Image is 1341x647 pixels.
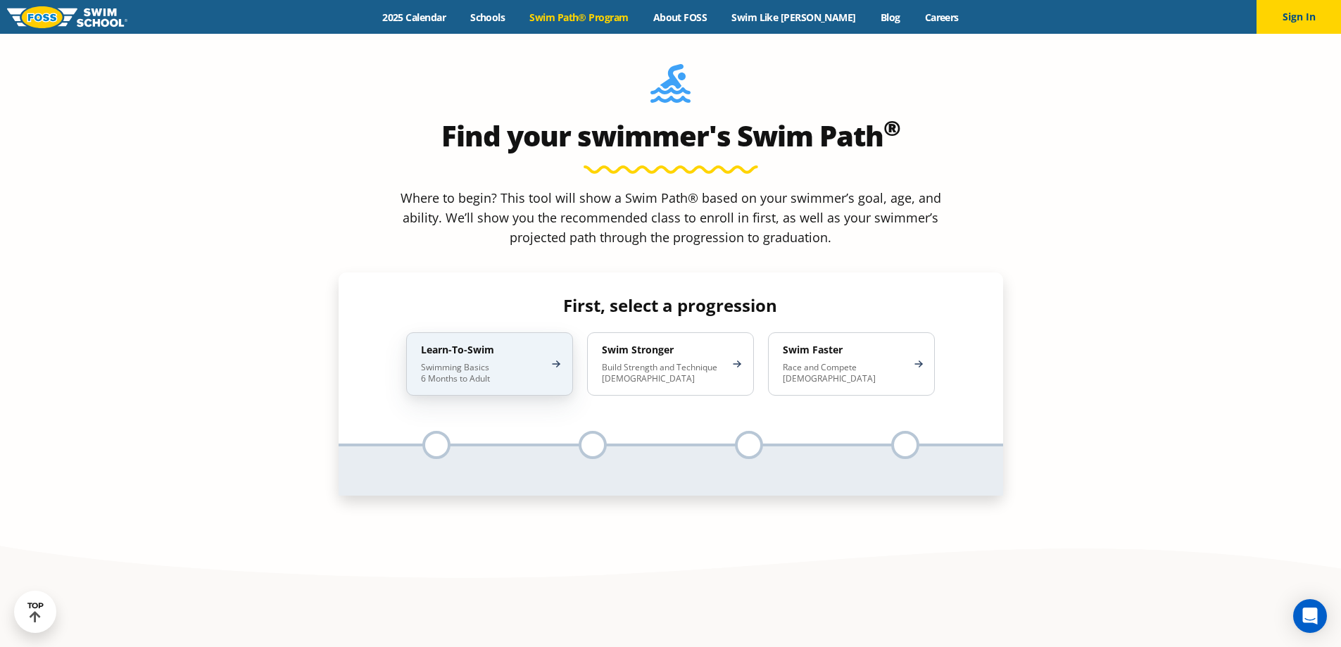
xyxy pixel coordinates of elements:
[370,11,458,24] a: 2025 Calendar
[1293,599,1327,633] div: Open Intercom Messenger
[641,11,719,24] a: About FOSS
[395,188,947,247] p: Where to begin? This tool will show a Swim Path® based on your swimmer’s goal, age, and ability. ...
[912,11,971,24] a: Careers
[517,11,641,24] a: Swim Path® Program
[883,113,900,142] sup: ®
[602,344,725,356] h4: Swim Stronger
[650,64,691,112] img: Foss-Location-Swimming-Pool-Person.svg
[602,362,725,384] p: Build Strength and Technique [DEMOGRAPHIC_DATA]
[421,362,544,384] p: Swimming Basics 6 Months to Adult
[339,119,1003,153] h2: Find your swimmer's Swim Path
[421,344,544,356] h4: Learn-To-Swim
[783,344,906,356] h4: Swim Faster
[458,11,517,24] a: Schools
[719,11,869,24] a: Swim Like [PERSON_NAME]
[395,296,946,315] h4: First, select a progression
[868,11,912,24] a: Blog
[7,6,127,28] img: FOSS Swim School Logo
[27,601,44,623] div: TOP
[783,362,906,384] p: Race and Compete [DEMOGRAPHIC_DATA]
